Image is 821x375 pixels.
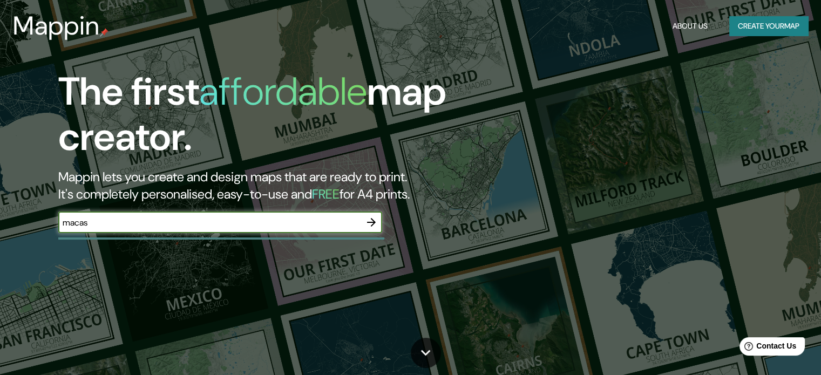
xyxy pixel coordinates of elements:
iframe: Help widget launcher [725,333,809,363]
h1: The first map creator. [58,69,469,168]
h2: Mappin lets you create and design maps that are ready to print. It's completely personalised, eas... [58,168,469,203]
button: About Us [668,16,712,36]
h3: Mappin [13,11,100,41]
button: Create yourmap [729,16,808,36]
h1: affordable [199,66,367,117]
img: mappin-pin [100,28,108,37]
h5: FREE [312,186,340,202]
input: Choose your favourite place [58,216,361,229]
